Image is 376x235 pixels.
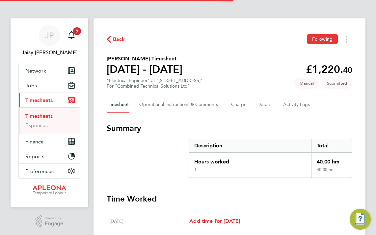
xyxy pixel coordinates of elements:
h1: [DATE] - [DATE] [107,63,182,76]
span: Reports [25,153,44,160]
div: Hours worked [189,153,311,167]
span: Powered by [45,215,63,221]
h3: Summary [107,123,352,134]
a: Powered byEngage [36,215,64,228]
div: Timesheets [19,107,80,134]
a: Expenses [25,122,48,128]
img: apleona-logo-retina.png [33,185,66,196]
span: JP [45,31,54,40]
span: 40 [343,65,352,75]
a: Add time for [DATE] [189,217,240,225]
button: Following [307,34,338,44]
span: 9 [73,27,81,35]
button: Timesheet [107,97,129,113]
button: Finance [19,134,80,149]
div: Total [311,139,352,152]
button: Timesheets [19,93,80,107]
span: Engage [45,221,63,226]
a: 9 [65,25,78,46]
button: Activity Logs [283,97,311,113]
span: Jaisy-Carol Pires [18,49,80,56]
button: Timesheets Menu [340,34,352,44]
span: Add time for [DATE] [189,218,240,224]
a: Timesheets [25,113,53,119]
a: JPJaisy-[PERSON_NAME] [18,25,80,56]
button: Network [19,63,80,78]
nav: Main navigation [11,18,88,207]
div: 40.00 hrs [311,167,352,178]
span: This timesheet is Submitted. [322,78,352,89]
button: Reports [19,149,80,163]
div: 40.00 hrs [311,153,352,167]
div: For "Combined Technical Solutions Ltd" [107,83,203,89]
h2: [PERSON_NAME] Timesheet [107,55,182,63]
app-decimal: £1,220. [306,63,352,75]
h3: Time Worked [107,194,352,204]
button: Charge [231,97,247,113]
button: Back [107,35,125,43]
span: Back [113,35,125,43]
div: Summary [189,139,352,178]
button: Engage Resource Center [350,209,371,230]
span: Network [25,68,46,74]
a: Go to home page [18,185,80,196]
span: Following [312,36,333,42]
span: Jobs [25,82,37,89]
div: "Electrical Engineer" at "[STREET_ADDRESS]" [107,78,203,89]
span: Finance [25,139,44,145]
div: 1 [194,167,197,172]
div: [DATE] [109,217,189,225]
button: Jobs [19,78,80,93]
button: Operational Instructions & Comments [139,97,221,113]
span: This timesheet was manually created. [294,78,319,89]
div: Description [189,139,311,152]
span: Preferences [25,168,54,174]
button: Preferences [19,164,80,178]
button: Details [257,97,273,113]
span: Timesheets [25,97,53,103]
